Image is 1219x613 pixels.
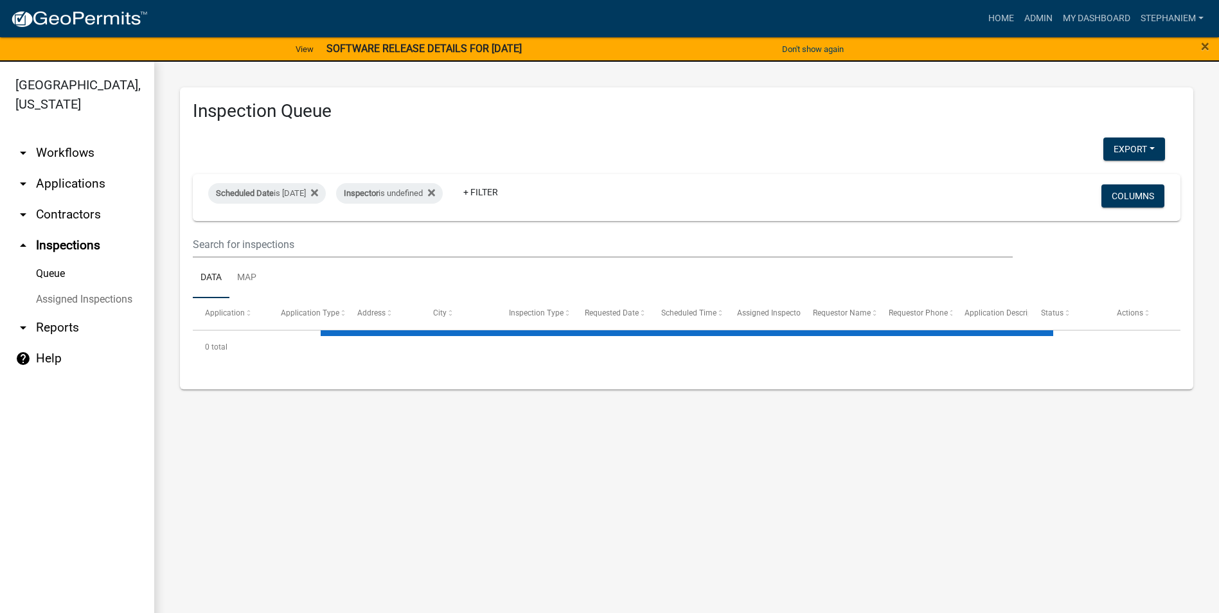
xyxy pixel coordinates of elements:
div: is undefined [336,183,443,204]
a: StephanieM [1135,6,1209,31]
datatable-header-cell: Status [1028,298,1104,329]
strong: SOFTWARE RELEASE DETAILS FOR [DATE] [326,42,522,55]
i: arrow_drop_down [15,207,31,222]
i: arrow_drop_down [15,176,31,191]
span: Actions [1117,308,1143,317]
datatable-header-cell: Application [193,298,269,329]
a: Home [983,6,1019,31]
i: arrow_drop_down [15,145,31,161]
datatable-header-cell: Requestor Phone [876,298,952,329]
a: My Dashboard [1058,6,1135,31]
datatable-header-cell: Scheduled Time [648,298,724,329]
div: is [DATE] [208,183,326,204]
datatable-header-cell: Actions [1105,298,1180,329]
div: 0 total [193,331,1180,363]
datatable-header-cell: Application Description [952,298,1028,329]
span: Assigned Inspector [737,308,803,317]
a: Map [229,258,264,299]
span: Application Type [281,308,339,317]
button: Don't show again [777,39,849,60]
button: Export [1103,138,1165,161]
a: Admin [1019,6,1058,31]
h3: Inspection Queue [193,100,1180,122]
span: Scheduled Time [661,308,716,317]
span: Status [1041,308,1063,317]
datatable-header-cell: Requestor Name [801,298,876,329]
i: arrow_drop_up [15,238,31,253]
span: Scheduled Date [216,188,274,198]
span: Address [357,308,386,317]
datatable-header-cell: Application Type [269,298,344,329]
span: Requested Date [585,308,639,317]
span: Requestor Name [813,308,871,317]
a: Data [193,258,229,299]
span: Inspection Type [509,308,564,317]
input: Search for inspections [193,231,1013,258]
span: × [1201,37,1209,55]
datatable-header-cell: Requested Date [573,298,648,329]
datatable-header-cell: Inspection Type [497,298,573,329]
i: help [15,351,31,366]
span: Application Description [965,308,1045,317]
datatable-header-cell: Address [344,298,420,329]
datatable-header-cell: City [421,298,497,329]
a: + Filter [453,181,508,204]
span: Requestor Phone [889,308,948,317]
datatable-header-cell: Assigned Inspector [725,298,801,329]
span: Inspector [344,188,378,198]
i: arrow_drop_down [15,320,31,335]
span: Application [205,308,245,317]
button: Columns [1101,184,1164,208]
button: Close [1201,39,1209,54]
span: City [433,308,447,317]
a: View [290,39,319,60]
